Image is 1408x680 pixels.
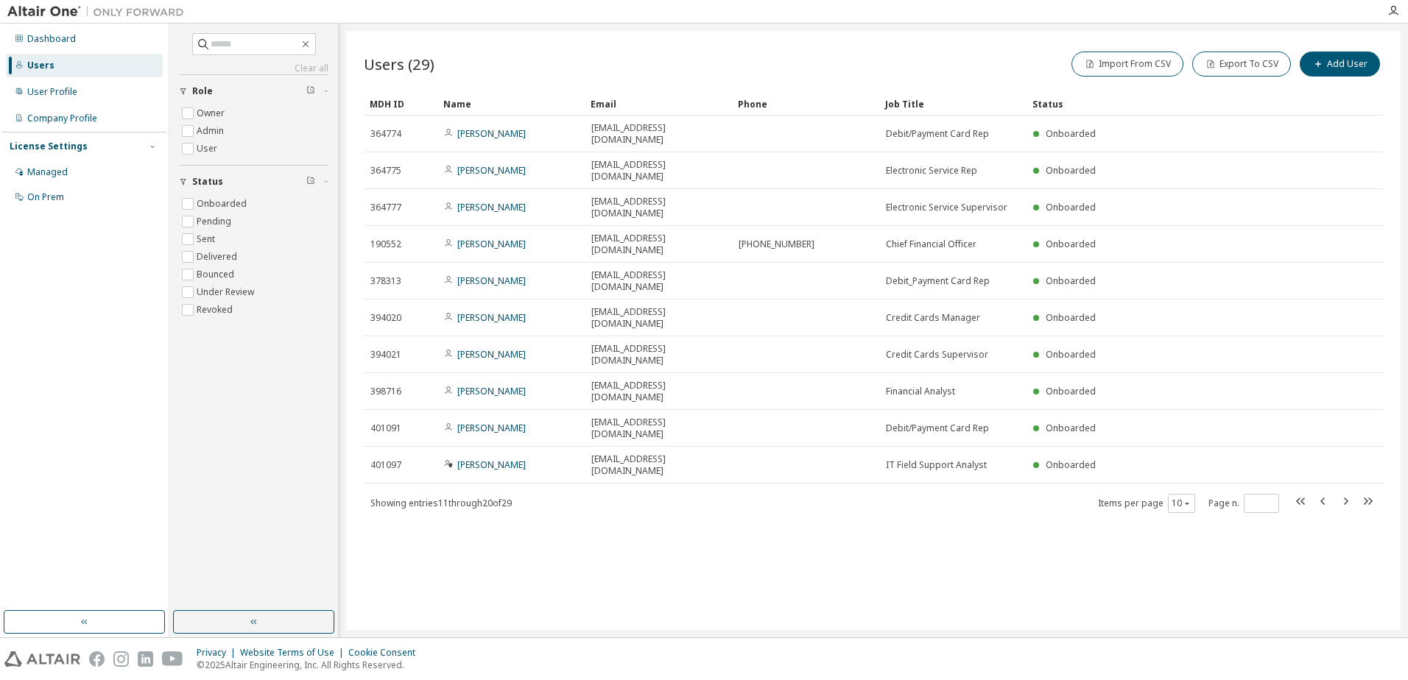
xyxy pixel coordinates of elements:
div: MDH ID [370,92,432,116]
div: License Settings [10,141,88,152]
div: Users [27,60,54,71]
span: Onboarded [1046,385,1096,397]
span: [EMAIL_ADDRESS][DOMAIN_NAME] [591,306,725,330]
img: instagram.svg [113,651,129,667]
span: 364777 [370,202,401,213]
span: 401091 [370,422,401,434]
div: On Prem [27,191,64,203]
img: Altair One [7,4,191,19]
label: Pending [197,213,234,230]
button: Status [179,166,328,198]
span: [EMAIL_ADDRESS][DOMAIN_NAME] [591,453,725,477]
span: Onboarded [1046,311,1096,324]
a: [PERSON_NAME] [457,422,526,434]
span: Role [192,85,213,97]
span: [EMAIL_ADDRESS][DOMAIN_NAME] [591,269,725,293]
span: Users (29) [364,54,434,74]
a: Clear all [179,63,328,74]
span: Debit/Payment Card Rep [886,128,989,140]
span: Electronic Service Supervisor [886,202,1007,213]
a: [PERSON_NAME] [457,275,526,287]
img: linkedin.svg [138,651,153,667]
a: [PERSON_NAME] [457,164,526,177]
span: Credit Cards Manager [886,312,980,324]
span: [EMAIL_ADDRESS][DOMAIN_NAME] [591,159,725,183]
a: [PERSON_NAME] [457,385,526,397]
div: Name [443,92,579,116]
a: [PERSON_NAME] [457,311,526,324]
button: Import From CSV [1071,52,1183,77]
span: Onboarded [1046,422,1096,434]
button: Add User [1300,52,1380,77]
span: Onboarded [1046,348,1096,361]
button: 10 [1172,497,1191,509]
span: [EMAIL_ADDRESS][DOMAIN_NAME] [591,233,725,256]
div: Email [591,92,726,116]
span: [EMAIL_ADDRESS][DOMAIN_NAME] [591,380,725,403]
label: Delivered [197,248,240,266]
span: IT Field Support Analyst [886,459,987,471]
span: Showing entries 11 through 20 of 29 [370,497,512,509]
label: Bounced [197,266,237,283]
button: Export To CSV [1192,52,1291,77]
div: User Profile [27,86,77,98]
label: User [197,140,220,157]
div: Website Terms of Use [240,647,348,659]
span: Items per page [1098,494,1195,513]
span: [EMAIL_ADDRESS][DOMAIN_NAME] [591,343,725,366]
span: [EMAIL_ADDRESS][DOMAIN_NAME] [591,122,725,146]
img: youtube.svg [162,651,183,667]
span: Onboarded [1046,127,1096,140]
label: Under Review [197,283,257,301]
span: Electronic Service Rep [886,165,977,177]
a: [PERSON_NAME] [457,201,526,213]
label: Owner [197,105,228,122]
span: Clear filter [306,85,315,97]
span: Credit Cards Supervisor [886,349,988,361]
div: Company Profile [27,113,97,124]
span: 394021 [370,349,401,361]
span: Status [192,176,223,188]
span: Onboarded [1046,458,1096,471]
div: Status [1032,92,1306,116]
span: Onboarded [1046,275,1096,287]
a: [PERSON_NAME] [457,238,526,250]
span: Onboarded [1046,238,1096,250]
label: Onboarded [197,195,250,213]
div: Cookie Consent [348,647,424,659]
div: Privacy [197,647,240,659]
a: [PERSON_NAME] [457,458,526,471]
span: [EMAIL_ADDRESS][DOMAIN_NAME] [591,417,725,440]
div: Dashboard [27,33,76,45]
img: facebook.svg [89,651,105,667]
span: Debit_Payment Card Rep [886,275,990,287]
span: 394020 [370,312,401,324]
label: Sent [197,230,218,248]
label: Admin [197,122,227,140]
span: 364775 [370,165,401,177]
a: [PERSON_NAME] [457,127,526,140]
img: altair_logo.svg [4,651,80,667]
span: Financial Analyst [886,386,955,397]
span: 378313 [370,275,401,287]
span: Debit/Payment Card Rep [886,422,989,434]
p: © 2025 Altair Engineering, Inc. All Rights Reserved. [197,659,424,671]
span: Onboarded [1046,201,1096,213]
span: Onboarded [1046,164,1096,177]
a: [PERSON_NAME] [457,348,526,361]
span: [PHONE_NUMBER] [739,238,814,250]
div: Managed [27,166,68,178]
span: [EMAIL_ADDRESS][DOMAIN_NAME] [591,196,725,219]
button: Role [179,75,328,107]
span: Page n. [1208,494,1279,513]
span: 401097 [370,459,401,471]
span: 398716 [370,386,401,397]
label: Revoked [197,301,236,319]
div: Job Title [885,92,1021,116]
span: Chief Financial Officer [886,238,976,250]
span: 364774 [370,128,401,140]
div: Phone [738,92,873,116]
span: Clear filter [306,176,315,188]
span: 190552 [370,238,401,250]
